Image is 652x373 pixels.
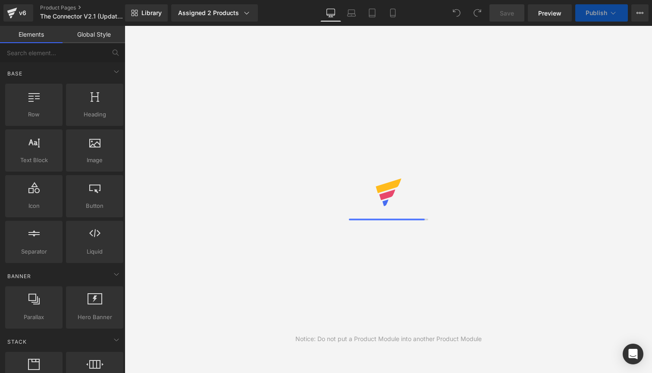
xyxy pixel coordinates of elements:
a: Preview [528,4,572,22]
div: v6 [17,7,28,19]
span: Library [141,9,162,17]
a: New Library [125,4,168,22]
span: Base [6,69,23,78]
div: Open Intercom Messenger [623,344,643,364]
a: Product Pages [40,4,139,11]
button: Undo [448,4,465,22]
span: Button [69,201,121,210]
span: Save [500,9,514,18]
a: Laptop [341,4,362,22]
span: Image [69,156,121,165]
a: Tablet [362,4,382,22]
div: Notice: Do not put a Product Module into another Product Module [295,334,482,344]
div: Assigned 2 Products [178,9,251,17]
span: Row [8,110,60,119]
button: Redo [469,4,486,22]
span: Stack [6,338,28,346]
span: Liquid [69,247,121,256]
span: Text Block [8,156,60,165]
button: More [631,4,649,22]
a: Global Style [63,26,125,43]
a: v6 [3,4,33,22]
span: The Connector V2.1 (Updated Template) [40,13,123,20]
span: Publish [586,9,607,16]
span: Separator [8,247,60,256]
span: Banner [6,272,32,280]
button: Publish [575,4,628,22]
span: Hero Banner [69,313,121,322]
span: Heading [69,110,121,119]
a: Mobile [382,4,403,22]
span: Icon [8,201,60,210]
a: Desktop [320,4,341,22]
span: Parallax [8,313,60,322]
span: Preview [538,9,561,18]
